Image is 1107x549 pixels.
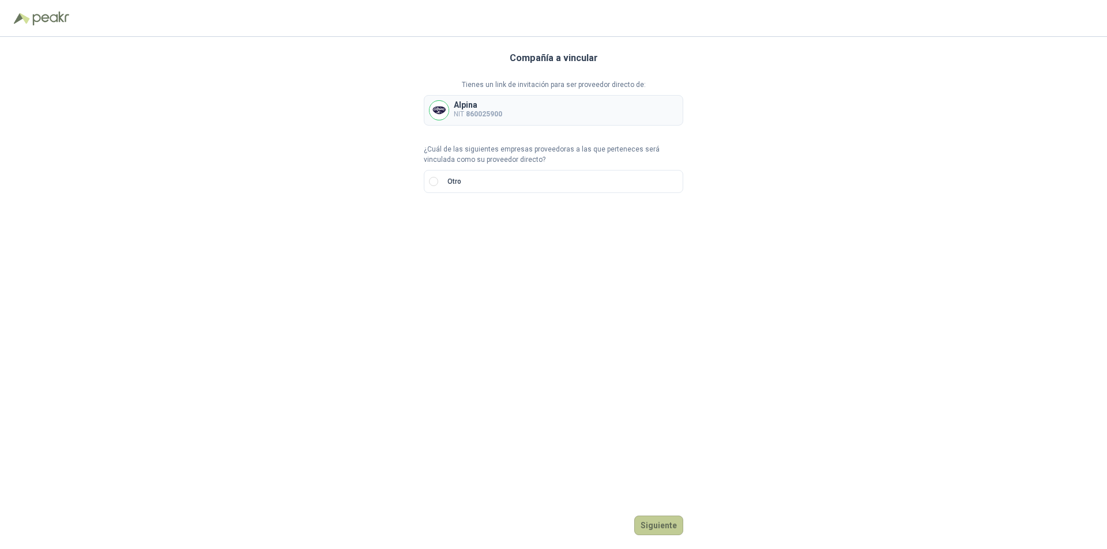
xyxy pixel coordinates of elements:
[634,516,683,535] button: Siguiente
[430,101,449,120] img: Company Logo
[14,13,30,24] img: Logo
[447,176,461,187] p: Otro
[424,144,683,166] p: ¿Cuál de las siguientes empresas proveedoras a las que perteneces será vinculada como su proveedo...
[32,12,69,25] img: Peakr
[510,51,598,66] h3: Compañía a vincular
[424,79,683,90] p: Tienes un link de invitación para ser proveedor directo de:
[454,109,502,120] p: NIT
[454,101,502,109] p: Alpina
[466,110,502,118] b: 860025900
